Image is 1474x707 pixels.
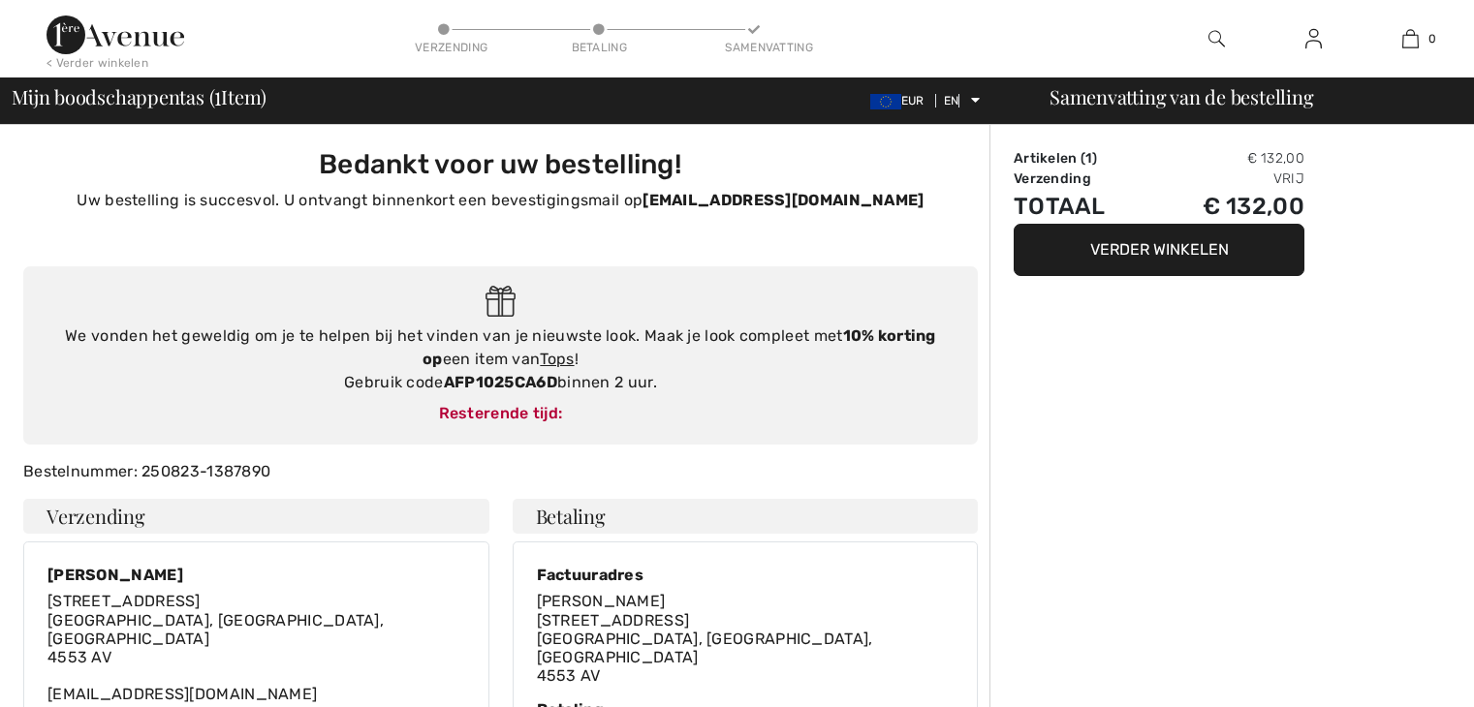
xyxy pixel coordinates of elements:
[1014,150,1085,167] font: Artikelen (
[1014,170,1091,187] font: Verzending
[1363,27,1458,50] a: 0
[1402,27,1419,50] img: Mijn tas
[344,373,444,391] font: Gebruik code
[1290,27,1337,51] a: Aanmelden
[1305,27,1322,50] img: Mijn gegevens
[572,41,627,54] font: Betaling
[1014,224,1304,276] button: Verder winkelen
[47,611,384,648] font: [GEOGRAPHIC_DATA], [GEOGRAPHIC_DATA], [GEOGRAPHIC_DATA]
[575,350,579,368] font: !
[319,148,682,180] font: Bedankt voor uw bestelling!
[47,685,317,703] font: [EMAIL_ADDRESS][DOMAIN_NAME]
[1273,170,1304,187] font: Vrij
[537,592,666,610] font: [PERSON_NAME]
[486,286,516,318] img: Gift.svg
[870,94,901,109] img: Euro
[47,566,183,584] font: [PERSON_NAME]
[415,41,487,54] font: Verzending
[1085,150,1091,167] font: 1
[901,94,925,108] font: EUR
[1247,150,1304,167] font: € 132,00
[537,630,873,666] font: [GEOGRAPHIC_DATA], [GEOGRAPHIC_DATA], [GEOGRAPHIC_DATA]
[47,592,201,610] font: [STREET_ADDRESS]
[1090,240,1229,259] font: Verder winkelen
[47,56,148,70] font: < Verder winkelen
[537,566,644,584] font: Factuuradres
[725,41,813,54] font: Samenvatting
[540,350,574,368] a: Tops
[1050,83,1313,109] font: Samenvatting van de bestelling
[1014,193,1106,220] font: Totaal
[536,503,606,529] font: Betaling
[1092,150,1097,167] font: )
[1208,27,1225,50] img: zoek op de website
[557,373,657,391] font: binnen 2 uur.
[77,191,643,209] font: Uw bestelling is succesvol. U ontvangt binnenkort een bevestigingsmail op
[439,404,563,422] font: Resterende tijd:
[221,83,267,109] font: Item)
[47,15,184,54] img: 1ère Avenue
[214,77,221,111] font: 1
[443,350,541,368] font: een item van
[1203,193,1304,220] font: € 132,00
[65,326,842,345] font: We vonden het geweldig om je te helpen bij het vinden van je nieuwste look. Maak je look compleet...
[47,503,145,529] font: Verzending
[444,373,557,391] font: AFP1025CA6D
[537,666,601,685] font: 4553 AV
[643,191,924,209] font: [EMAIL_ADDRESS][DOMAIN_NAME]
[47,648,111,666] font: 4553 AV
[23,462,270,480] font: Bestelnummer: 250823-1387890
[537,611,690,630] font: [STREET_ADDRESS]
[12,83,214,109] font: Mijn boodschappentas (
[944,94,959,108] font: EN
[1428,32,1436,46] font: 0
